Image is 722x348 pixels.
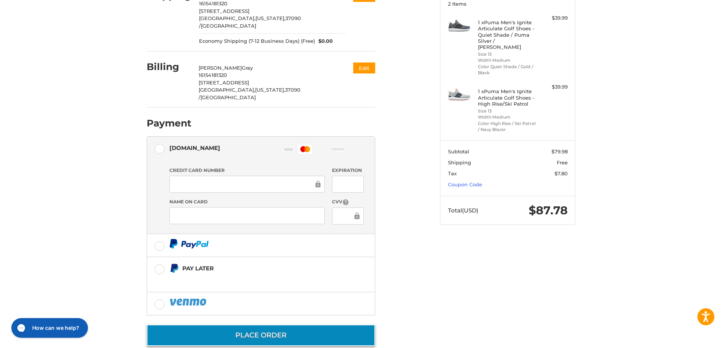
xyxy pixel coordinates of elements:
[199,8,249,14] span: [STREET_ADDRESS]
[538,14,568,22] div: $39.99
[147,325,375,346] button: Place Order
[199,37,315,45] span: Economy Shipping (7-12 Business Days) (Free)
[478,108,536,114] li: Size 13
[147,117,191,129] h2: Payment
[199,65,242,71] span: [PERSON_NAME]
[199,15,255,21] span: [GEOGRAPHIC_DATA],
[169,239,209,248] img: PayPal icon
[169,198,325,205] label: Name on Card
[199,87,301,100] span: 37090 /
[554,170,568,176] span: $7.80
[255,15,285,21] span: [US_STATE],
[199,0,227,6] span: 16154181320
[199,72,227,78] span: 16154181320
[332,198,363,206] label: CVV
[169,142,220,154] div: [DOMAIN_NAME]
[169,167,325,174] label: Credit Card Number
[147,61,191,73] h2: Billing
[169,276,328,283] iframe: PayPal Message 1
[478,51,536,58] li: Size 13
[538,83,568,91] div: $39.99
[353,62,375,73] button: Edit
[478,114,536,120] li: Width Medium
[448,1,568,7] h3: 2 Items
[478,57,536,64] li: Width Medium
[448,181,482,187] a: Coupon Code
[448,159,471,165] span: Shipping
[478,120,536,133] li: Color High Rise / Ski Patrol / Navy Blazer
[255,87,285,93] span: [US_STATE],
[448,148,469,154] span: Subtotal
[200,94,256,100] span: [GEOGRAPHIC_DATA]
[332,167,363,174] label: Expiration
[8,315,90,340] iframe: Gorgias live chat messenger
[529,203,568,217] span: $87.78
[478,88,536,107] h4: 1 x Puma Men's Ignite Articulate Golf Shoes - High Rise/Ski Patrol
[182,262,327,275] div: Pay Later
[315,37,333,45] span: $0.00
[448,170,457,176] span: Tax
[199,80,249,86] span: [STREET_ADDRESS]
[478,64,536,76] li: Color Quiet Shade / Gold / Black
[551,148,568,154] span: $79.98
[169,297,208,307] img: PayPal icon
[448,207,478,214] span: Total (USD)
[242,65,253,71] span: Gray
[201,23,256,29] span: [GEOGRAPHIC_DATA]
[557,159,568,165] span: Free
[478,19,536,50] h4: 1 x Puma Men's Ignite Articulate Golf Shoes - Quiet Shade / Puma Silver / [PERSON_NAME]
[169,264,179,273] img: Pay Later icon
[199,87,255,93] span: [GEOGRAPHIC_DATA],
[199,15,301,29] span: 37090 /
